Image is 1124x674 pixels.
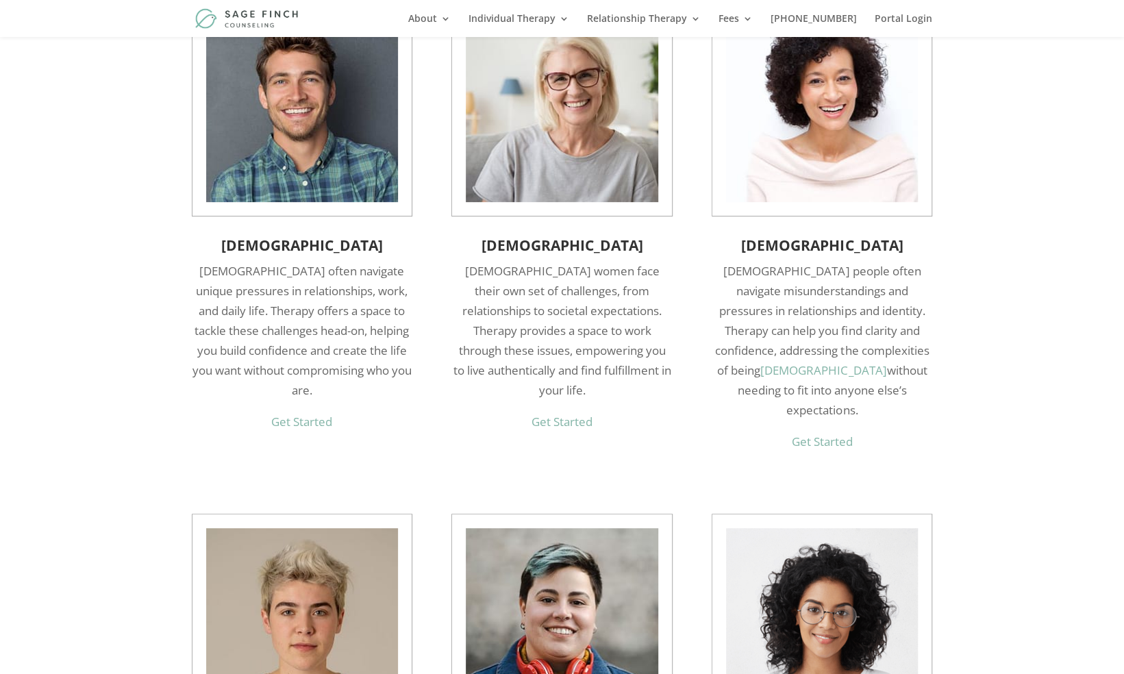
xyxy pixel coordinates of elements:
a: Get Started [532,414,592,429]
a: older aces [452,190,671,205]
a: [PHONE_NUMBER] [771,14,857,37]
a: [DEMOGRAPHIC_DATA] [760,362,886,378]
img: asexual-man-smiling [206,10,398,202]
a: Get Started [271,414,332,429]
p: [DEMOGRAPHIC_DATA] people often navigate misunderstandings and pressures in relationships and ide... [712,262,932,432]
img: older-aces [466,10,658,202]
img: Sage Finch Counseling | LGBTQ+ Therapy in Plano [195,8,300,28]
a: Relationship Therapy [587,14,701,37]
a: Portal Login [875,14,932,37]
p: [DEMOGRAPHIC_DATA] women face their own set of challenges, from relationships to societal expecta... [452,262,671,412]
h3: [DEMOGRAPHIC_DATA] [192,236,412,262]
h3: [DEMOGRAPHIC_DATA] [712,236,932,262]
a: About [408,14,451,37]
a: Fees [719,14,753,37]
img: therapy-for-minority-asexuals [726,10,918,202]
a: Individual Therapy [469,14,569,37]
a: Get Started [792,434,853,449]
a: therapy for minority asexuals [712,190,932,205]
p: [DEMOGRAPHIC_DATA] often navigate unique pressures in relationships, work, and daily life. Therap... [192,262,412,412]
h3: [DEMOGRAPHIC_DATA] [452,236,671,262]
a: asexual men [192,190,412,205]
